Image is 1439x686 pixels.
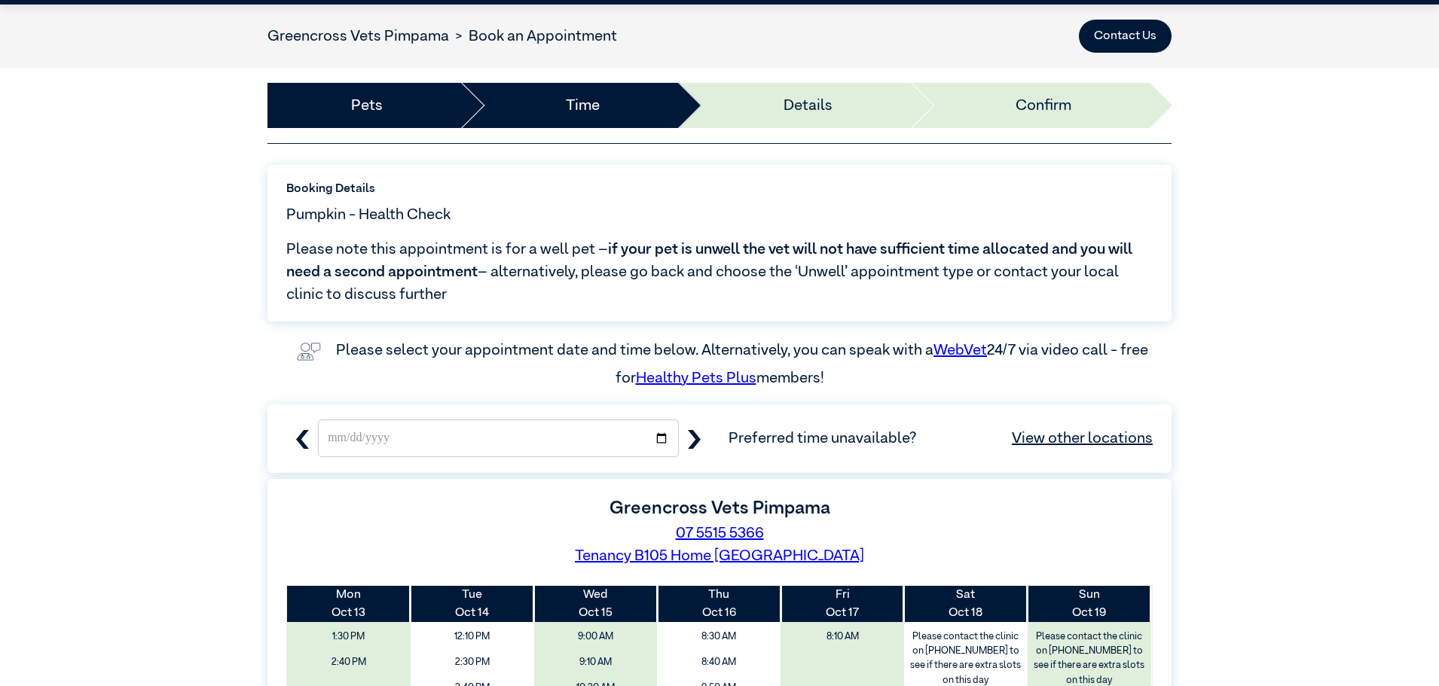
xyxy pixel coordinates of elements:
span: 8:30 AM [662,626,775,648]
nav: breadcrumb [267,25,617,47]
span: 8:10 AM [786,626,899,648]
a: Greencross Vets Pimpama [267,29,449,44]
label: Please select your appointment date and time below. Alternatively, you can speak with a 24/7 via ... [336,343,1151,385]
span: if your pet is unwell the vet will not have sufficient time allocated and you will need a second ... [286,242,1132,279]
span: 2:40 PM [292,651,405,673]
a: WebVet [933,343,987,358]
span: 8:40 AM [662,651,775,673]
label: Greencross Vets Pimpama [610,499,830,517]
a: Tenancy B105 Home [GEOGRAPHIC_DATA] [575,548,864,563]
a: 07 5515 5366 [676,526,764,541]
li: Book an Appointment [449,25,617,47]
th: Oct 19 [1028,586,1151,622]
span: 1:30 PM [292,626,405,648]
label: Booking Details [286,180,1153,198]
a: Healthy Pets Plus [636,370,756,386]
span: Please note this appointment is for a well pet – – alternatively, please go back and choose the ‘... [286,238,1153,306]
span: 9:00 AM [539,626,652,648]
th: Oct 13 [287,586,411,622]
a: Pets [351,94,383,117]
th: Oct 15 [534,586,658,622]
span: 9:10 AM [539,651,652,673]
a: View other locations [1012,427,1153,450]
span: Preferred time unavailable? [729,427,1153,450]
th: Oct 16 [657,586,781,622]
button: Contact Us [1079,20,1172,53]
span: Pumpkin - Health Check [286,203,451,226]
img: vet [291,337,327,367]
th: Oct 18 [904,586,1028,622]
span: 12:10 PM [416,626,529,648]
th: Oct 14 [411,586,534,622]
th: Oct 17 [781,586,904,622]
span: 2:30 PM [416,651,529,673]
a: Time [566,94,600,117]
